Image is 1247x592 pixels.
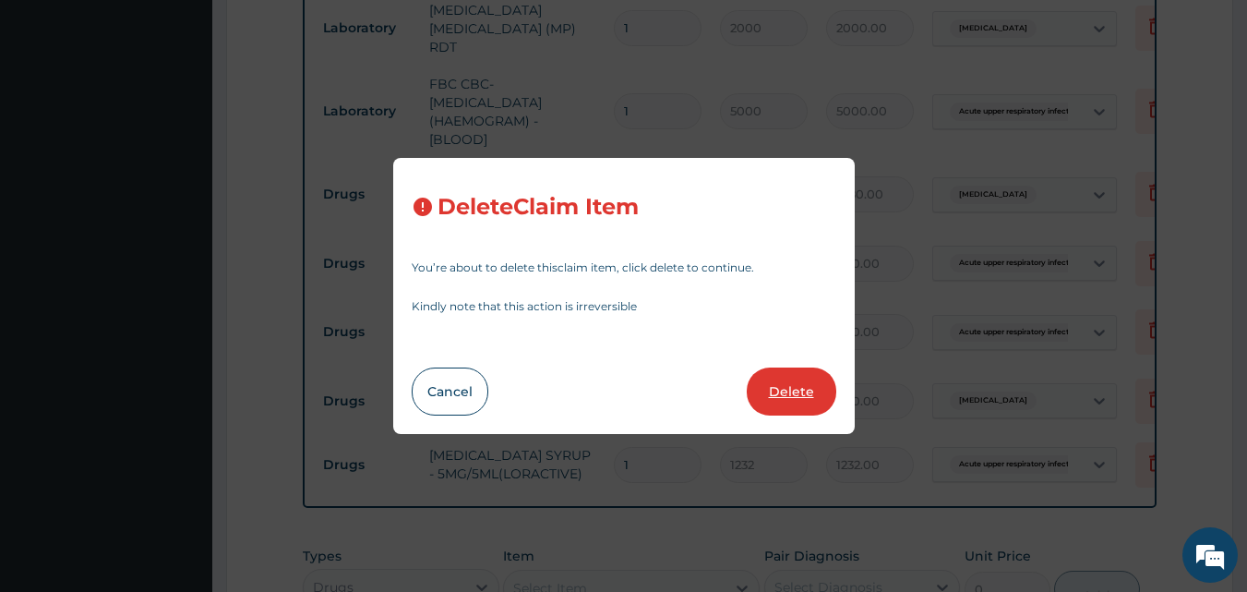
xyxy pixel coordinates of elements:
[412,301,836,312] p: Kindly note that this action is irreversible
[9,395,352,460] textarea: Type your message and hit 'Enter'
[96,103,310,127] div: Chat with us now
[303,9,347,54] div: Minimize live chat window
[412,262,836,273] p: You’re about to delete this claim item , click delete to continue.
[34,92,75,139] img: d_794563401_company_1708531726252_794563401
[438,195,639,220] h3: Delete Claim Item
[747,368,836,416] button: Delete
[107,178,255,365] span: We're online!
[412,368,488,416] button: Cancel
